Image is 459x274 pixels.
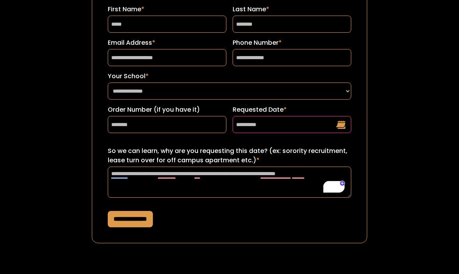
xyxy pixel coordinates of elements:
label: Email Address [108,38,226,47]
label: Requested Date [233,105,351,114]
label: Phone Number [233,38,351,47]
textarea: To enrich screen reader interactions, please activate Accessibility in Grammarly extension settings [108,167,351,198]
label: So we can learn, why are you requesting this date? (ex: sorority recruitment, lease turn over for... [108,146,351,165]
label: Your School [108,72,351,81]
label: Order Number (if you have it) [108,105,226,114]
label: First Name [108,5,226,14]
label: Last Name [233,5,351,14]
